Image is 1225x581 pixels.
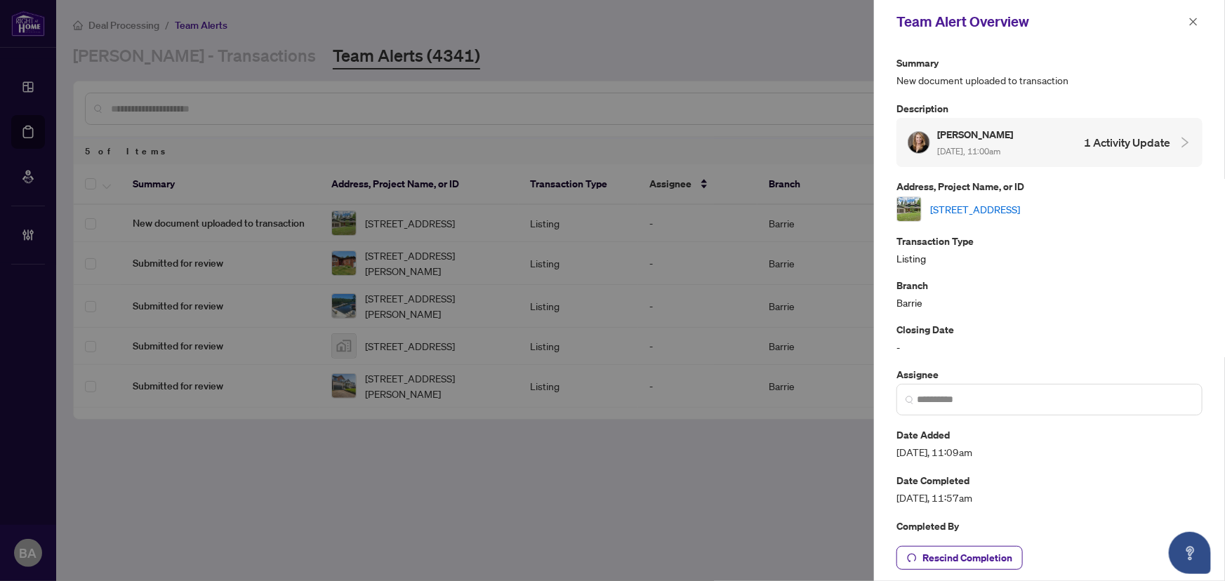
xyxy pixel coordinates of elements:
[896,321,1203,354] div: -
[922,547,1012,569] span: Rescind Completion
[896,277,1203,293] p: Branch
[937,146,1000,156] span: [DATE], 11:00am
[1188,17,1198,27] span: close
[907,553,917,563] span: undo
[896,233,1203,249] p: Transaction Type
[908,132,929,153] img: Profile Icon
[896,321,1203,338] p: Closing Date
[896,490,1203,506] span: [DATE], 11:57am
[1084,134,1170,151] h4: 1 Activity Update
[930,201,1020,217] a: [STREET_ADDRESS]
[1179,136,1191,149] span: collapsed
[896,366,1203,382] p: Assignee
[896,277,1203,310] div: Barrie
[896,546,1023,570] button: Rescind Completion
[896,444,1203,460] span: [DATE], 11:09am
[896,178,1203,194] p: Address, Project Name, or ID
[896,11,1184,32] div: Team Alert Overview
[896,518,1203,534] p: Completed By
[906,396,914,404] img: search_icon
[896,72,1203,88] span: New document uploaded to transaction
[937,126,1015,142] h5: [PERSON_NAME]
[897,197,921,221] img: thumbnail-img
[1169,532,1211,574] button: Open asap
[896,55,1203,71] p: Summary
[896,100,1203,116] p: Description
[896,118,1203,167] div: Profile Icon[PERSON_NAME] [DATE], 11:00am1 Activity Update
[896,472,1203,488] p: Date Completed
[896,427,1203,443] p: Date Added
[896,233,1203,266] div: Listing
